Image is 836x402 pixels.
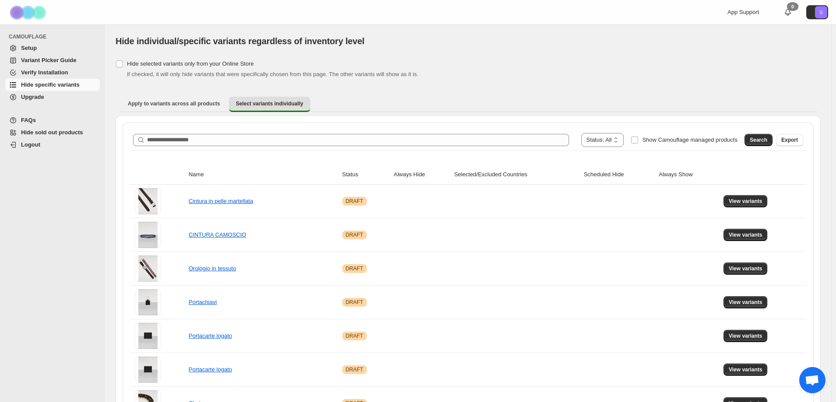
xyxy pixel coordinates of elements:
span: If checked, it will only hide variants that were specifically chosen from this page. The other va... [127,71,418,77]
a: Portacarte logato [189,332,232,339]
span: Upgrade [21,94,44,100]
button: Export [776,134,803,146]
a: Cintura in pelle martellata [189,198,253,204]
a: Aprire la chat [799,367,825,393]
img: Camouflage [7,0,51,24]
button: Avatar with initials S [806,5,828,19]
button: View variants [724,296,768,308]
th: Always Show [656,165,721,185]
th: Selected/Excluded Countries [452,165,581,185]
span: Search [750,136,767,143]
th: Always Hide [391,165,452,185]
span: Setup [21,45,37,51]
span: View variants [729,366,762,373]
span: Verify Installation [21,69,68,76]
span: App Support [727,9,759,15]
a: Upgrade [5,91,100,103]
a: Hide sold out products [5,126,100,139]
button: View variants [724,229,768,241]
a: Hide specific variants [5,79,100,91]
a: Verify Installation [5,66,100,79]
button: Select variants individually [229,97,310,112]
span: DRAFT [346,265,363,272]
span: Logout [21,141,40,148]
span: View variants [729,332,762,339]
a: Variant Picker Guide [5,54,100,66]
span: Hide selected variants only from your Online Store [127,60,254,67]
span: FAQs [21,117,36,123]
span: View variants [729,231,762,238]
span: CAMOUFLAGE [9,33,101,40]
span: Hide individual/specific variants regardless of inventory level [116,36,365,46]
span: Hide specific variants [21,81,80,88]
a: Logout [5,139,100,151]
span: DRAFT [346,198,363,205]
button: View variants [724,330,768,342]
span: Show Camouflage managed products [642,136,738,143]
span: DRAFT [346,231,363,238]
button: Search [745,134,773,146]
text: S [819,10,822,15]
a: Portachiavi [189,299,217,305]
span: Avatar with initials S [815,6,827,18]
a: FAQs [5,114,100,126]
span: View variants [729,265,762,272]
span: Hide sold out products [21,129,83,136]
span: View variants [729,299,762,306]
button: Apply to variants across all products [121,97,227,111]
span: Select variants individually [236,100,303,107]
th: Status [340,165,391,185]
a: Orologio in tessuto [189,265,236,272]
span: View variants [729,198,762,205]
button: View variants [724,262,768,275]
th: Scheduled Hide [581,165,657,185]
span: DRAFT [346,299,363,306]
div: 0 [787,2,798,11]
button: View variants [724,195,768,207]
a: Portacarte logato [189,366,232,373]
span: Apply to variants across all products [128,100,220,107]
span: Variant Picker Guide [21,57,76,63]
span: DRAFT [346,332,363,339]
button: View variants [724,364,768,376]
span: DRAFT [346,366,363,373]
span: Export [781,136,798,143]
a: Setup [5,42,100,54]
a: CINTURA CAMOSCIO [189,231,246,238]
th: Name [186,165,340,185]
a: 0 [783,8,792,17]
